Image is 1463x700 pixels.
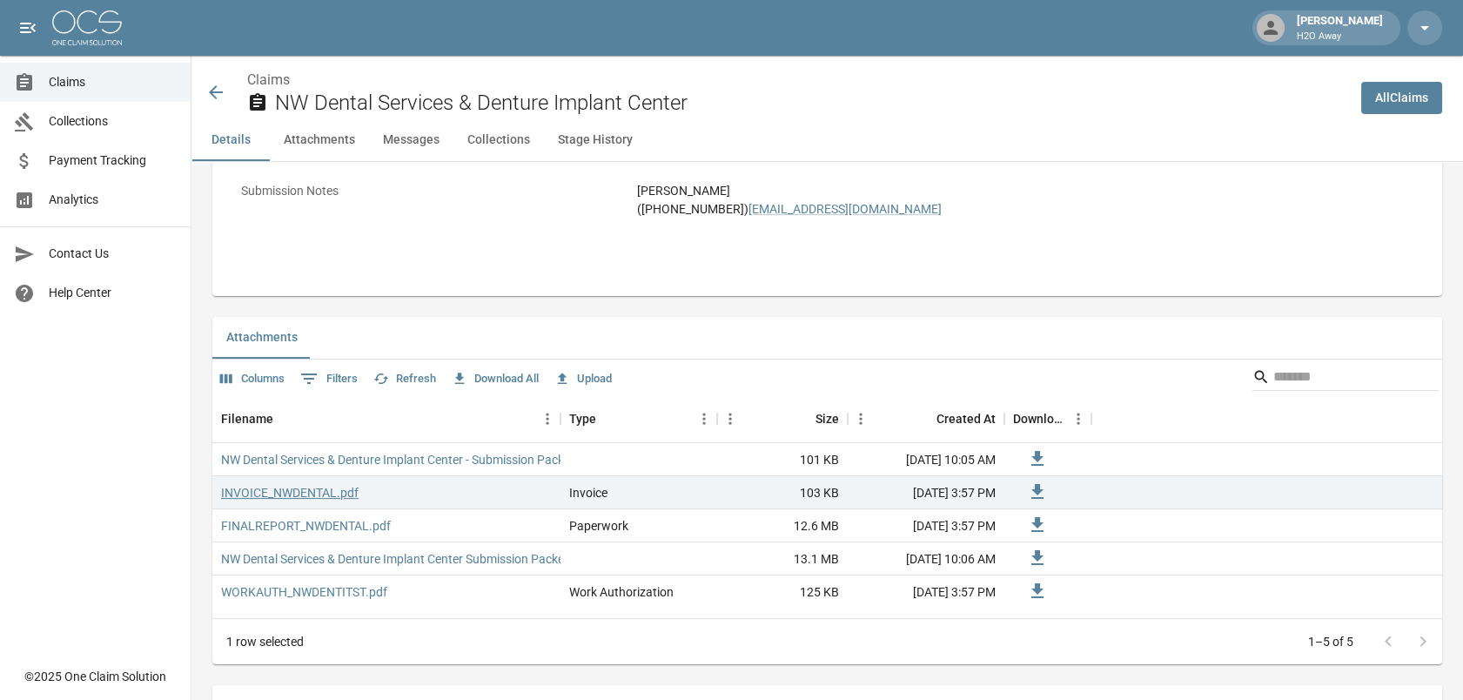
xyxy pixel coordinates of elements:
div: © 2025 One Claim Solution [24,668,166,685]
span: Analytics [49,191,177,209]
div: Invoice [569,484,607,501]
button: Menu [691,406,717,432]
button: Download All [447,366,543,393]
a: WORKAUTH_NWDENTITST.pdf [221,583,387,601]
button: open drawer [10,10,45,45]
a: NW Dental Services & Denture Implant Center Submission Packet.pdf [221,550,590,568]
span: Payment Tracking [49,151,177,170]
h2: NW Dental Services & Denture Implant Center [275,91,1347,116]
div: Search [1252,363,1439,394]
div: Size [815,394,839,443]
div: Paperwork [569,517,628,535]
p: 1–5 of 5 [1308,633,1353,650]
button: Select columns [216,366,289,393]
div: [DATE] 3:57 PM [848,509,1004,542]
div: [DATE] 10:06 AM [848,542,1004,575]
div: [DATE] 3:57 PM [848,575,1004,609]
span: Collections [49,112,177,131]
div: 13.1 MB [717,542,848,575]
p: H2O Away [1297,30,1383,44]
div: 103 KB [717,476,848,509]
button: Refresh [369,366,440,393]
img: ocs-logo-white-transparent.png [52,10,122,45]
div: [DATE] 3:57 PM [848,476,1004,509]
div: Type [560,394,717,443]
div: Created At [936,394,996,443]
div: Filename [212,394,560,443]
div: Filename [221,394,273,443]
div: [PERSON_NAME] ([PHONE_NUMBER]) [637,182,1413,219]
button: Show filters [296,365,362,393]
a: FINALREPORT_NWDENTAL.pdf [221,517,391,535]
button: Attachments [212,317,312,359]
div: Size [717,394,848,443]
div: 1 row selected [226,633,304,650]
p: Submission Notes [233,174,629,208]
span: Help Center [49,284,177,302]
button: Attachments [270,119,369,161]
a: [EMAIL_ADDRESS][DOMAIN_NAME] [748,202,942,216]
div: 101 KB [717,443,848,476]
span: Contact Us [49,245,177,263]
button: Upload [550,366,616,393]
div: Download [1004,394,1091,443]
button: Menu [848,406,874,432]
a: INVOICE_NWDENTAL.pdf [221,484,359,501]
button: Stage History [544,119,647,161]
div: Work Authorization [569,583,674,601]
button: Menu [534,406,560,432]
button: Details [191,119,270,161]
div: 125 KB [717,575,848,609]
button: Menu [1065,406,1091,432]
a: AllClaims [1361,82,1442,114]
div: [DATE] 10:05 AM [848,443,1004,476]
button: Messages [369,119,453,161]
a: Claims [247,71,290,88]
button: Collections [453,119,544,161]
nav: breadcrumb [247,70,1347,91]
div: Created At [848,394,1004,443]
div: Download [1013,394,1065,443]
span: Claims [49,73,177,91]
button: Menu [717,406,743,432]
div: 12.6 MB [717,509,848,542]
div: anchor tabs [191,119,1463,161]
div: Type [569,394,596,443]
a: NW Dental Services & Denture Implant Center - Submission Packet: Cover Letter.pdf [221,451,667,468]
div: [PERSON_NAME] [1290,12,1390,44]
div: related-list tabs [212,317,1442,359]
